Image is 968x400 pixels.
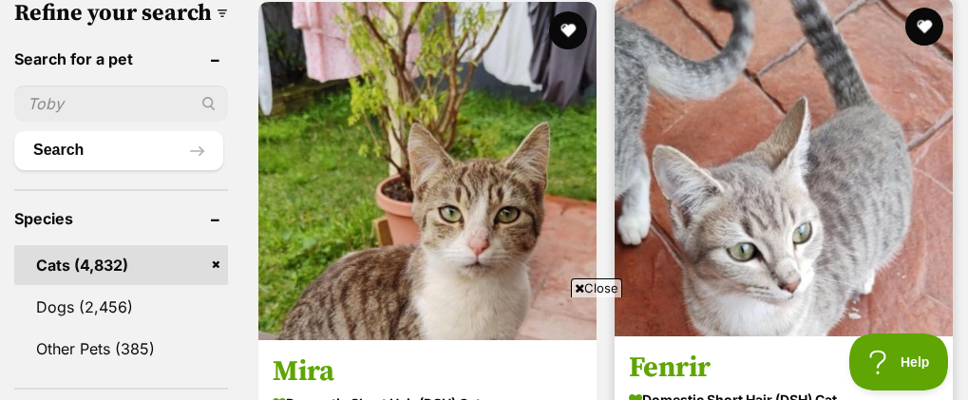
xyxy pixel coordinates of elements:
button: Search [14,131,223,169]
span: Close [571,278,622,297]
a: Other Pets (385) [14,329,228,369]
iframe: Help Scout Beacon - Open [849,333,949,390]
header: Search for a pet [14,50,228,67]
a: Cats (4,832) [14,245,228,285]
header: Species [14,210,228,227]
button: favourite [549,11,587,49]
input: Toby [14,86,228,122]
img: Mira - Domestic Short Hair (DSH) Cat [258,2,597,340]
button: favourite [904,8,942,46]
a: Dogs (2,456) [14,287,228,327]
iframe: Advertisement [139,305,830,390]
